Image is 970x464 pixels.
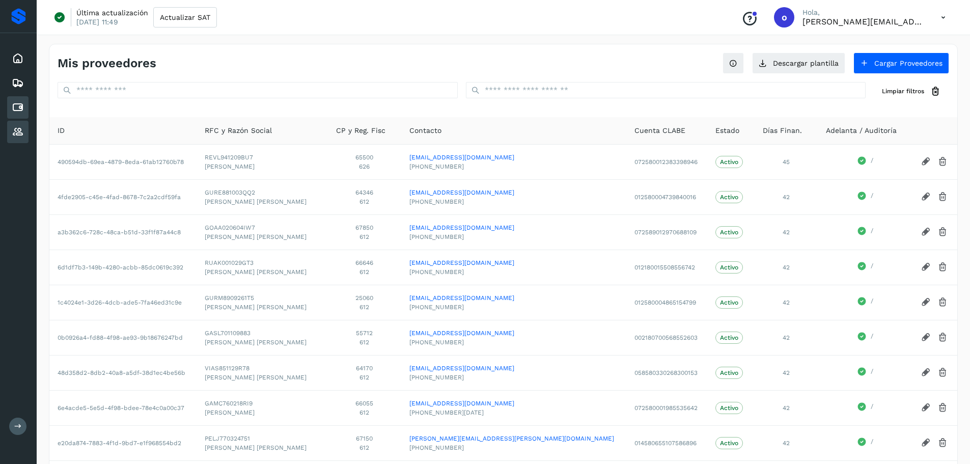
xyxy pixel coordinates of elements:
span: Cuenta CLABE [634,125,685,136]
span: Actualizar SAT [160,14,210,21]
span: 42 [783,299,790,306]
div: Cuentas por pagar [7,96,29,119]
span: 626 [336,162,393,171]
a: [EMAIL_ADDRESS][DOMAIN_NAME] [409,153,619,162]
p: Activo [720,440,738,447]
td: 058580330268300153 [626,355,707,390]
span: [PERSON_NAME] [PERSON_NAME] [205,197,320,206]
div: / [826,191,905,203]
span: [PHONE_NUMBER] [409,197,619,206]
button: Cargar Proveedores [853,52,949,74]
span: PELJ770324751 [205,434,320,443]
span: 65500 [336,153,393,162]
div: / [826,402,905,414]
p: Activo [720,264,738,271]
span: Limpiar filtros [882,87,924,96]
a: [EMAIL_ADDRESS][DOMAIN_NAME] [409,399,619,408]
a: [EMAIL_ADDRESS][DOMAIN_NAME] [409,364,619,373]
span: [PERSON_NAME] [205,162,320,171]
span: [PERSON_NAME] [PERSON_NAME] [205,303,320,312]
span: [PERSON_NAME] [PERSON_NAME] [205,443,320,452]
div: / [826,367,905,379]
span: 66055 [336,399,393,408]
button: Descargar plantilla [752,52,845,74]
div: Embarques [7,72,29,94]
td: 490594db-69ea-4879-8eda-61ab12760b78 [49,144,197,179]
span: RUAK001029GT3 [205,258,320,267]
td: 072580012383398946 [626,144,707,179]
span: 67150 [336,434,393,443]
span: 55712 [336,329,393,338]
a: [EMAIL_ADDRESS][DOMAIN_NAME] [409,258,619,267]
p: obed.perez@clcsolutions.com.mx [802,17,925,26]
a: [EMAIL_ADDRESS][DOMAIN_NAME] [409,188,619,197]
td: 1c4024e1-3d26-4dcb-ade5-7fa46ed31c9e [49,285,197,320]
p: Activo [720,299,738,306]
span: 42 [783,334,790,341]
span: Días Finan. [763,125,802,136]
span: ID [58,125,65,136]
td: 002180700568552603 [626,320,707,355]
span: GASL701109883 [205,329,320,338]
span: 612 [336,373,393,382]
span: [PERSON_NAME] [PERSON_NAME] [205,338,320,347]
span: 612 [336,303,393,312]
span: [PHONE_NUMBER] [409,267,619,277]
span: GURE881003QQ2 [205,188,320,197]
span: [PHONE_NUMBER] [409,232,619,241]
button: Limpiar filtros [874,82,949,101]
td: 6d1df7b3-149b-4280-acbb-85dc0619c392 [49,250,197,285]
span: [PERSON_NAME] [205,408,320,417]
div: / [826,437,905,449]
a: [EMAIL_ADDRESS][DOMAIN_NAME] [409,223,619,232]
span: GAMC760218RI9 [205,399,320,408]
span: Estado [715,125,739,136]
span: REVL941209BU7 [205,153,320,162]
p: Activo [720,158,738,166]
p: Última actualización [76,8,148,17]
td: 012580004739840016 [626,179,707,214]
div: Proveedores [7,121,29,143]
td: 6e4acde5-5e5d-4f98-bdee-78e4c0a00c37 [49,390,197,425]
span: 42 [783,229,790,236]
td: 48d358d2-8db2-40a8-a5df-38d1ec4be56b [49,355,197,390]
p: Activo [720,194,738,201]
div: / [826,261,905,274]
td: a3b362c6-728c-48ca-b51d-33f1f87a44c8 [49,214,197,250]
span: GOAA020604IW7 [205,223,320,232]
div: / [826,156,905,168]
span: Contacto [409,125,441,136]
span: 64170 [336,364,393,373]
span: 612 [336,443,393,452]
span: 42 [783,194,790,201]
td: 012580004865154799 [626,285,707,320]
span: 67850 [336,223,393,232]
td: e20da874-7883-4f1d-9bd7-e1f968554bd2 [49,425,197,460]
p: [DATE] 11:49 [76,17,118,26]
span: [PHONE_NUMBER] [409,373,619,382]
td: 014580655107586896 [626,425,707,460]
span: [PERSON_NAME] [PERSON_NAME] [205,232,320,241]
span: [PERSON_NAME] [PERSON_NAME] [205,373,320,382]
td: 4fde2905-c45e-4fad-8678-7c2a2cdf59fa [49,179,197,214]
span: 64346 [336,188,393,197]
span: 25060 [336,293,393,303]
span: CP y Reg. Fisc [336,125,385,136]
td: 072580001985535642 [626,390,707,425]
span: [PHONE_NUMBER] [409,303,619,312]
p: Activo [720,369,738,376]
span: [PHONE_NUMBER][DATE] [409,408,619,417]
span: 66646 [336,258,393,267]
div: Inicio [7,47,29,70]
span: [PHONE_NUMBER] [409,162,619,171]
p: Activo [720,229,738,236]
span: [PHONE_NUMBER] [409,443,619,452]
a: [PERSON_NAME][EMAIL_ADDRESS][PERSON_NAME][DOMAIN_NAME] [409,434,619,443]
a: [EMAIL_ADDRESS][DOMAIN_NAME] [409,329,619,338]
span: Adelanta / Auditoría [826,125,897,136]
span: VIAS851129R78 [205,364,320,373]
span: 42 [783,264,790,271]
td: 0b0926a4-fd88-4f98-ae93-9b18676247bd [49,320,197,355]
div: / [826,332,905,344]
